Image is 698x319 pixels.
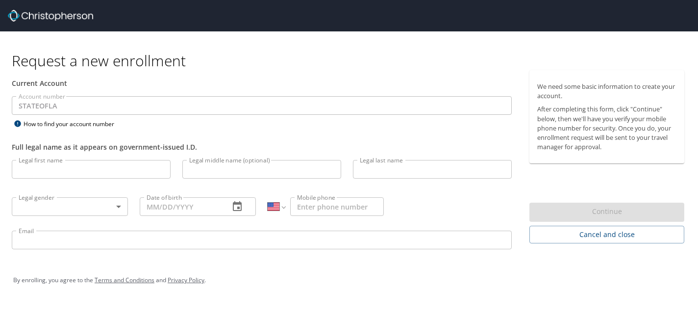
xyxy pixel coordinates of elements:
h1: Request a new enrollment [12,51,692,70]
div: Full legal name as it appears on government-issued I.D. [12,142,512,152]
a: Terms and Conditions [95,276,154,284]
div: By enrolling, you agree to the and . [13,268,685,292]
p: After completing this form, click "Continue" below, then we'll have you verify your mobile phone ... [537,105,676,152]
div: ​ [12,197,128,216]
div: Current Account [12,78,512,88]
span: Cancel and close [537,229,676,241]
input: MM/DD/YYYY [140,197,222,216]
button: Cancel and close [529,226,684,244]
a: Privacy Policy [168,276,204,284]
div: How to find your account number [12,118,134,130]
p: We need some basic information to create your account. [537,82,676,101]
input: Enter phone number [290,197,384,216]
img: cbt logo [8,10,93,22]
